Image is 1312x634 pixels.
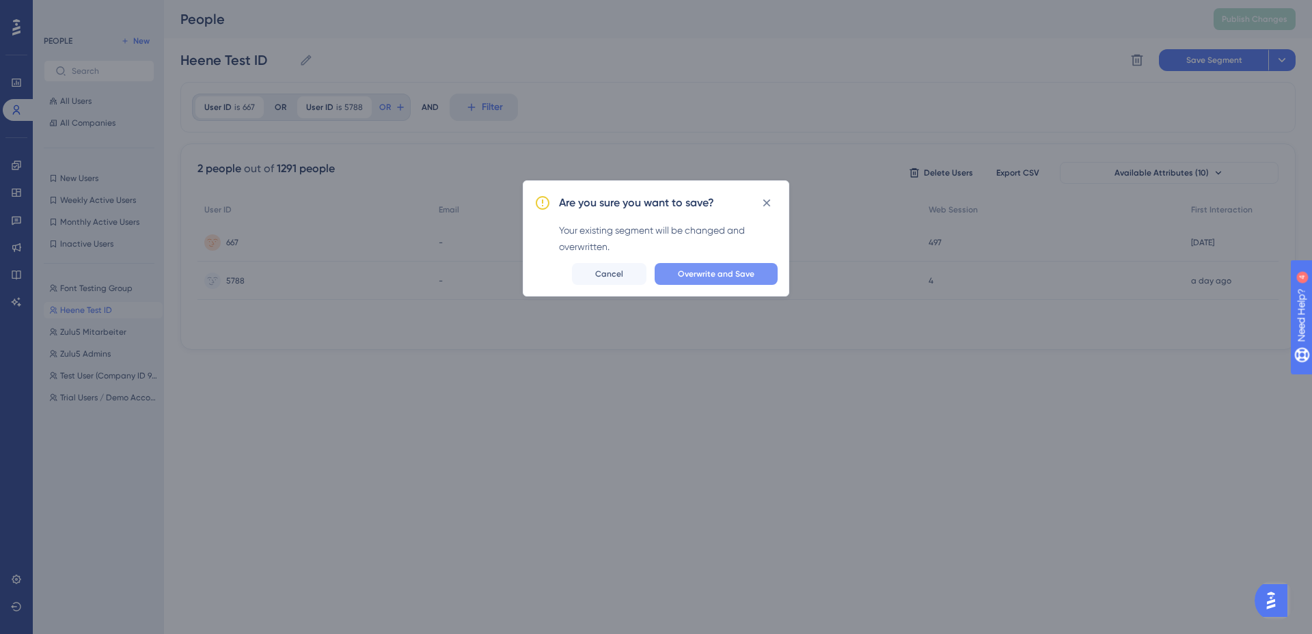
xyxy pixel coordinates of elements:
div: Your existing segment will be changed and overwritten. [559,222,778,255]
h2: Are you sure you want to save? [559,195,714,211]
iframe: UserGuiding AI Assistant Launcher [1255,580,1296,621]
span: Cancel [595,268,623,279]
span: Need Help? [32,3,85,20]
div: 4 [95,7,99,18]
span: Overwrite and Save [678,268,754,279]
